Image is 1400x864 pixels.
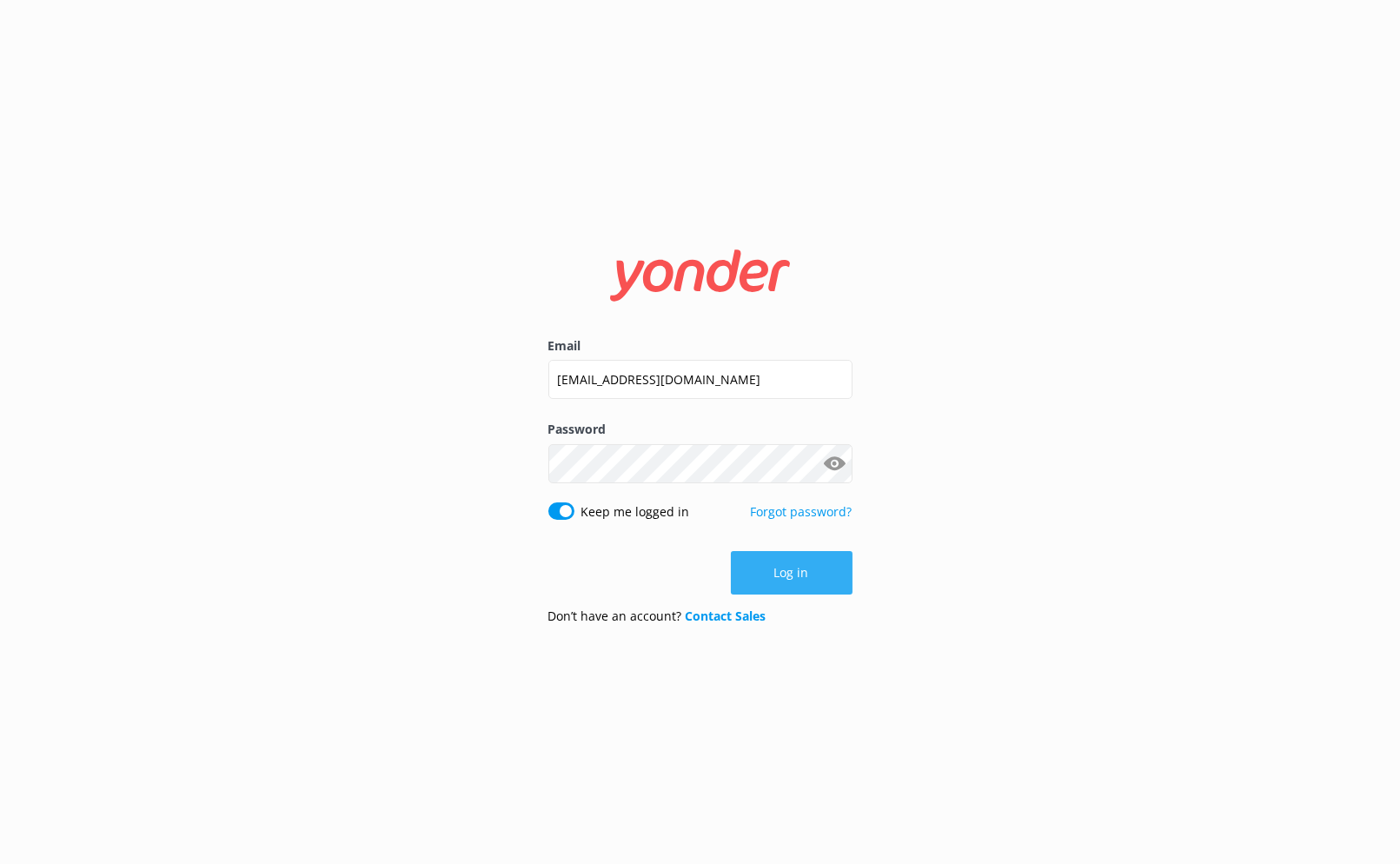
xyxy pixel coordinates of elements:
button: Log in [731,551,853,595]
input: user@emailaddress.com [548,360,853,399]
label: Email [548,336,853,356]
label: Keep me logged in [581,502,690,522]
p: Don’t have an account? [548,607,766,626]
button: Show password [818,446,853,481]
a: Forgot password? [751,503,853,520]
a: Contact Sales [686,608,766,624]
label: Password [548,420,853,439]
